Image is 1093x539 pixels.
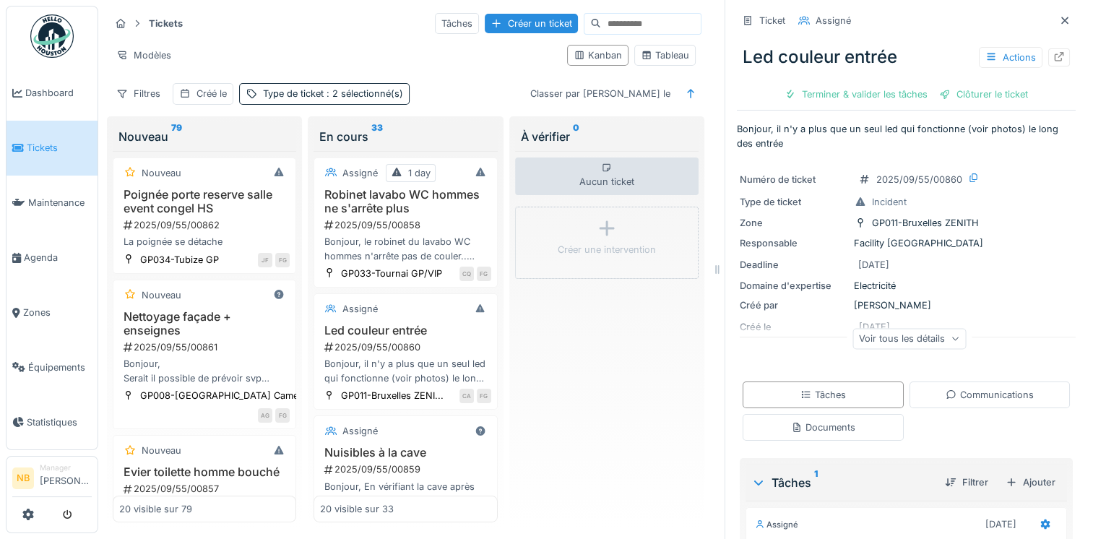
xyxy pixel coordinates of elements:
[119,465,290,479] h3: Evier toilette homme bouché
[258,408,272,423] div: AG
[142,288,181,302] div: Nouveau
[320,446,491,460] h3: Nuisibles à la cave
[852,328,966,349] div: Voir tous les détails
[477,267,491,281] div: FG
[12,467,34,489] li: NB
[740,216,848,230] div: Zone
[573,128,579,145] sup: 0
[979,47,1042,68] div: Actions
[7,340,98,394] a: Équipements
[755,519,798,531] div: Assigné
[485,14,578,33] div: Créer un ticket
[477,389,491,403] div: FG
[28,361,92,374] span: Équipements
[858,258,889,272] div: [DATE]
[946,388,1034,402] div: Communications
[196,87,227,100] div: Créé le
[143,17,189,30] strong: Tickets
[371,128,383,145] sup: 33
[320,235,491,262] div: Bonjour, le robinet du lavabo WC hommes n'arrête pas de couler.. nous avons été inondé dans les W...
[320,188,491,215] h3: Robinet lavabo WC hommes ne s'arrête plus
[7,176,98,230] a: Maintenance
[341,389,444,402] div: GP011-Bruxelles ZENI...
[119,310,290,337] h3: Nettoyage façade + enseignes
[814,474,818,491] sup: 1
[872,195,907,209] div: Incident
[985,517,1016,531] div: [DATE]
[641,48,689,62] div: Tableau
[800,388,846,402] div: Tâches
[341,267,442,280] div: GP033-Tournai GP/VIP
[140,389,307,402] div: GP008-[GEOGRAPHIC_DATA] Came...
[876,173,962,186] div: 2025/09/55/00860
[40,462,92,493] li: [PERSON_NAME]
[323,462,491,476] div: 2025/09/55/00859
[740,279,848,293] div: Domaine d'expertise
[939,473,994,492] div: Filtrer
[122,340,290,354] div: 2025/09/55/00861
[740,195,848,209] div: Type de ticket
[342,302,378,316] div: Assigné
[816,14,851,27] div: Assigné
[872,216,979,230] div: GP011-Bruxelles ZENITH
[320,324,491,337] h3: Led couleur entrée
[740,279,1073,293] div: Electricité
[7,394,98,449] a: Statistiques
[779,85,933,104] div: Terminer & valider les tâches
[459,267,474,281] div: CQ
[1000,473,1061,492] div: Ajouter
[324,88,403,99] span: : 2 sélectionné(s)
[320,480,491,507] div: Bonjour, En vérifiant la cave après les fortes pluies, j'ai remarqué des excréments de nuisibles....
[342,166,378,180] div: Assigné
[23,306,92,319] span: Zones
[524,83,677,104] div: Classer par [PERSON_NAME] le
[933,85,1034,104] div: Clôturer le ticket
[258,253,272,267] div: JF
[27,415,92,429] span: Statistiques
[740,298,1073,312] div: [PERSON_NAME]
[320,357,491,384] div: Bonjour, il n'y a plus que un seul led qui fonctionne (voir photos) le long des entrée
[740,236,1073,250] div: Facility [GEOGRAPHIC_DATA]
[320,502,394,516] div: 20 visible sur 33
[7,230,98,285] a: Agenda
[751,474,933,491] div: Tâches
[119,188,290,215] h3: Poignée porte reserve salle event congel HS
[737,122,1076,150] p: Bonjour, il n'y a plus que un seul led qui fonctionne (voir photos) le long des entrée
[7,285,98,340] a: Zones
[7,121,98,176] a: Tickets
[323,218,491,232] div: 2025/09/55/00858
[140,253,219,267] div: GP034-Tubize GP
[275,253,290,267] div: FG
[30,14,74,58] img: Badge_color-CXgf-gQk.svg
[119,235,290,249] div: La poignée se détache
[319,128,491,145] div: En cours
[27,141,92,155] span: Tickets
[24,251,92,264] span: Agenda
[28,196,92,210] span: Maintenance
[323,340,491,354] div: 2025/09/55/00860
[435,13,479,34] div: Tâches
[40,462,92,473] div: Manager
[740,258,848,272] div: Deadline
[25,86,92,100] span: Dashboard
[142,166,181,180] div: Nouveau
[263,87,403,100] div: Type de ticket
[408,166,431,180] div: 1 day
[737,38,1076,76] div: Led couleur entrée
[515,158,699,195] div: Aucun ticket
[275,408,290,423] div: FG
[459,389,474,403] div: CA
[110,83,167,104] div: Filtres
[122,482,290,496] div: 2025/09/55/00857
[122,218,290,232] div: 2025/09/55/00862
[7,66,98,121] a: Dashboard
[171,128,182,145] sup: 79
[740,236,848,250] div: Responsable
[342,424,378,438] div: Assigné
[119,502,192,516] div: 20 visible sur 79
[118,128,290,145] div: Nouveau
[521,128,693,145] div: À vérifier
[574,48,622,62] div: Kanban
[142,444,181,457] div: Nouveau
[12,462,92,497] a: NB Manager[PERSON_NAME]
